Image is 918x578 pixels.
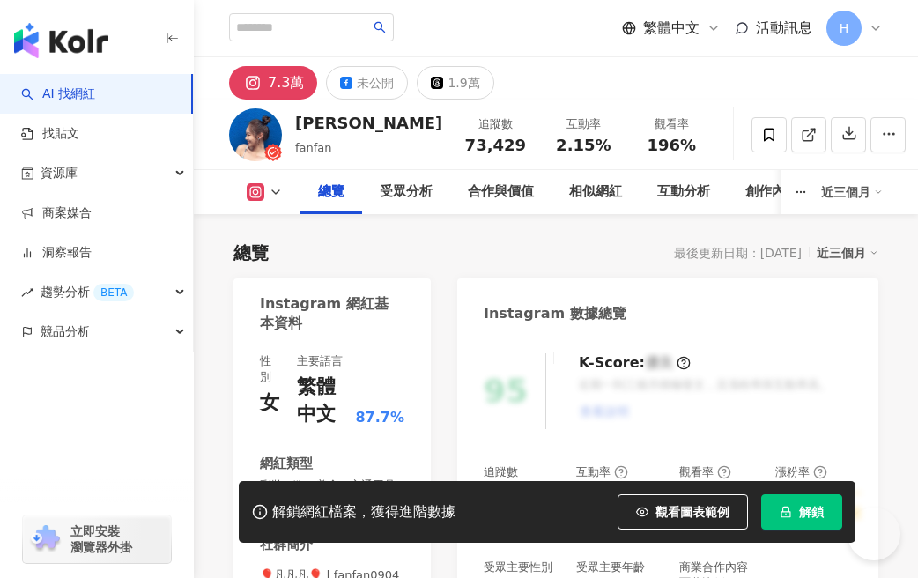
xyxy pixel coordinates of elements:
[355,408,404,427] span: 87.7%
[484,304,626,323] div: Instagram 數據總覽
[297,353,343,369] div: 主要語言
[643,19,700,38] span: 繁體中文
[775,464,827,480] div: 漲粉率
[93,284,134,301] div: BETA
[618,494,748,530] button: 觀看圖表範例
[821,178,883,206] div: 近三個月
[468,182,534,203] div: 合作與價值
[745,182,825,203] div: 創作內容分析
[448,70,479,95] div: 1.9萬
[840,19,849,38] span: H
[28,525,63,553] img: chrome extension
[550,115,617,133] div: 互動率
[761,494,842,530] button: 解鎖
[233,241,269,265] div: 總覽
[268,70,304,95] div: 7.3萬
[465,136,526,154] span: 73,429
[229,108,282,161] img: KOL Avatar
[817,241,878,264] div: 近三個月
[260,536,313,554] div: 社群簡介
[674,246,802,260] div: 最後更新日期：[DATE]
[357,70,394,95] div: 未公開
[21,244,92,262] a: 洞察報告
[417,66,493,100] button: 1.9萬
[260,389,279,417] div: 女
[41,312,90,352] span: 競品分析
[229,66,317,100] button: 7.3萬
[484,464,518,480] div: 追蹤數
[21,286,33,299] span: rise
[648,137,697,154] span: 196%
[70,523,132,555] span: 立即安裝 瀏覽器外掛
[41,272,134,312] span: 趨勢分析
[326,66,408,100] button: 未公開
[579,353,691,373] div: K-Score :
[576,559,645,575] div: 受眾主要年齡
[484,559,552,575] div: 受眾主要性別
[556,137,611,154] span: 2.15%
[756,19,812,36] span: 活動訊息
[780,506,792,518] span: lock
[41,153,78,193] span: 資源庫
[318,182,344,203] div: 總覽
[679,464,731,480] div: 觀看率
[297,374,351,428] div: 繁體中文
[569,182,622,203] div: 相似網紅
[657,182,710,203] div: 互動分析
[638,115,705,133] div: 觀看率
[380,182,433,203] div: 受眾分析
[260,455,313,473] div: 網紅類型
[374,21,386,33] span: search
[295,141,332,154] span: fanfan
[799,505,824,519] span: 解鎖
[272,503,455,522] div: 解鎖網紅檔案，獲得進階數據
[260,294,396,334] div: Instagram 網紅基本資料
[21,85,95,103] a: searchAI 找網紅
[260,353,279,385] div: 性別
[21,204,92,222] a: 商案媒合
[462,115,529,133] div: 追蹤數
[295,112,442,134] div: [PERSON_NAME]
[21,125,79,143] a: 找貼文
[655,505,729,519] span: 觀看圖表範例
[14,23,108,58] img: logo
[23,515,171,563] a: chrome extension立即安裝 瀏覽器外掛
[260,478,404,509] span: 彩妝 · 狗 · 美食 · 交通工具 · 旅遊
[576,464,628,480] div: 互動率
